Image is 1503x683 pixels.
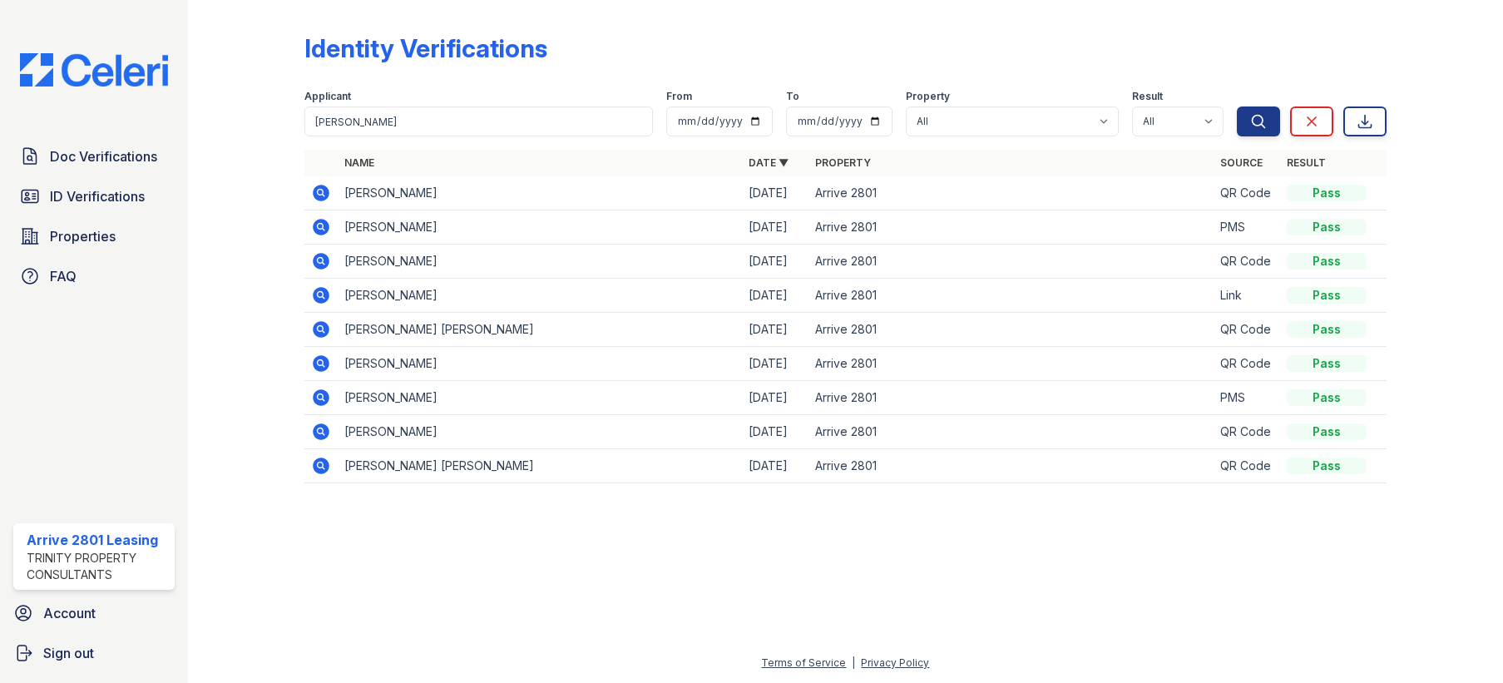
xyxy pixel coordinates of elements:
a: Property [815,156,871,169]
td: Arrive 2801 [808,279,1213,313]
td: [DATE] [742,415,808,449]
span: Properties [50,226,116,246]
a: Doc Verifications [13,140,175,173]
div: Pass [1287,321,1367,338]
div: Pass [1287,219,1367,235]
td: Arrive 2801 [808,415,1213,449]
td: Arrive 2801 [808,313,1213,347]
td: [PERSON_NAME] [338,210,742,245]
td: QR Code [1214,449,1280,483]
a: Result [1287,156,1326,169]
div: Pass [1287,355,1367,372]
td: [DATE] [742,279,808,313]
td: Arrive 2801 [808,381,1213,415]
a: Properties [13,220,175,253]
a: Privacy Policy [861,656,929,669]
span: ID Verifications [50,186,145,206]
td: [DATE] [742,210,808,245]
span: Account [43,603,96,623]
td: [DATE] [742,313,808,347]
td: [PERSON_NAME] [338,347,742,381]
iframe: chat widget [1433,616,1486,666]
td: [DATE] [742,381,808,415]
td: Arrive 2801 [808,210,1213,245]
input: Search by name or phone number [304,106,652,136]
td: Arrive 2801 [808,245,1213,279]
a: Name [344,156,374,169]
label: Applicant [304,90,351,103]
a: Source [1220,156,1263,169]
td: [PERSON_NAME] [PERSON_NAME] [338,313,742,347]
td: [PERSON_NAME] [338,176,742,210]
td: Arrive 2801 [808,347,1213,381]
a: Account [7,596,181,630]
td: [PERSON_NAME] [PERSON_NAME] [338,449,742,483]
td: Arrive 2801 [808,176,1213,210]
label: To [786,90,799,103]
div: | [852,656,855,669]
td: [DATE] [742,176,808,210]
td: [PERSON_NAME] [338,381,742,415]
td: QR Code [1214,415,1280,449]
span: FAQ [50,266,77,286]
div: Trinity Property Consultants [27,550,168,583]
td: QR Code [1214,347,1280,381]
span: Doc Verifications [50,146,157,166]
label: Property [906,90,950,103]
td: QR Code [1214,245,1280,279]
td: [DATE] [742,347,808,381]
div: Identity Verifications [304,33,547,63]
div: Pass [1287,287,1367,304]
td: [PERSON_NAME] [338,415,742,449]
a: Terms of Service [761,656,846,669]
div: Pass [1287,458,1367,474]
td: PMS [1214,381,1280,415]
div: Pass [1287,423,1367,440]
td: [PERSON_NAME] [338,245,742,279]
a: FAQ [13,260,175,293]
div: Pass [1287,185,1367,201]
label: From [666,90,692,103]
td: QR Code [1214,313,1280,347]
span: Sign out [43,643,94,663]
a: Date ▼ [749,156,789,169]
td: [DATE] [742,449,808,483]
div: Pass [1287,389,1367,406]
td: PMS [1214,210,1280,245]
td: [DATE] [742,245,808,279]
img: CE_Logo_Blue-a8612792a0a2168367f1c8372b55b34899dd931a85d93a1a3d3e32e68fde9ad4.png [7,53,181,87]
td: Arrive 2801 [808,449,1213,483]
a: ID Verifications [13,180,175,213]
label: Result [1132,90,1163,103]
div: Pass [1287,253,1367,270]
div: Arrive 2801 Leasing [27,530,168,550]
td: [PERSON_NAME] [338,279,742,313]
a: Sign out [7,636,181,670]
td: QR Code [1214,176,1280,210]
td: Link [1214,279,1280,313]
